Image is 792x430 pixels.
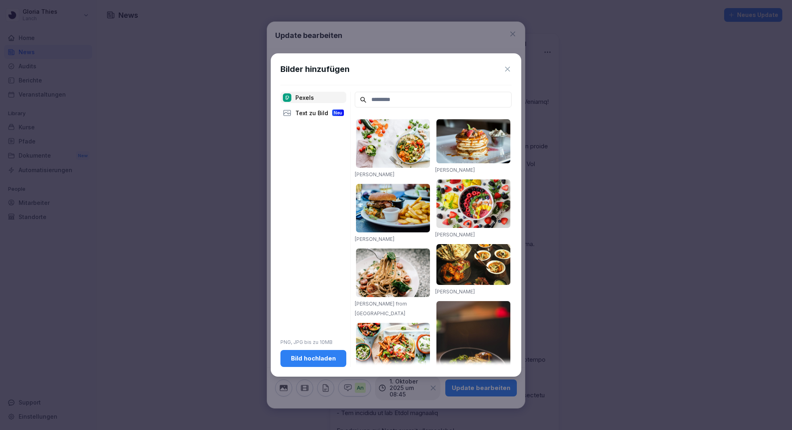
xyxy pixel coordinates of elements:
[356,323,430,378] img: pexels-photo-1640772.jpeg
[356,184,430,232] img: pexels-photo-70497.jpeg
[280,63,350,75] h1: Bilder hinzufügen
[436,119,510,163] img: pexels-photo-376464.jpeg
[436,179,510,228] img: pexels-photo-1099680.jpeg
[283,93,291,102] img: pexels.png
[287,354,340,363] div: Bild hochladen
[356,119,430,168] img: pexels-photo-1640777.jpeg
[280,92,346,103] div: Pexels
[436,244,510,285] img: pexels-photo-958545.jpeg
[436,301,510,413] img: pexels-photo-842571.jpeg
[355,236,394,242] a: [PERSON_NAME]
[435,232,475,238] a: [PERSON_NAME]
[280,107,346,118] div: Text zu Bild
[332,110,344,116] div: Neu
[356,249,430,297] img: pexels-photo-1279330.jpeg
[280,350,346,367] button: Bild hochladen
[280,339,346,346] p: PNG, JPG bis zu 10MB
[435,167,475,173] a: [PERSON_NAME]
[355,301,407,316] a: [PERSON_NAME] from [GEOGRAPHIC_DATA]
[355,171,394,177] a: [PERSON_NAME]
[435,289,475,295] a: [PERSON_NAME]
